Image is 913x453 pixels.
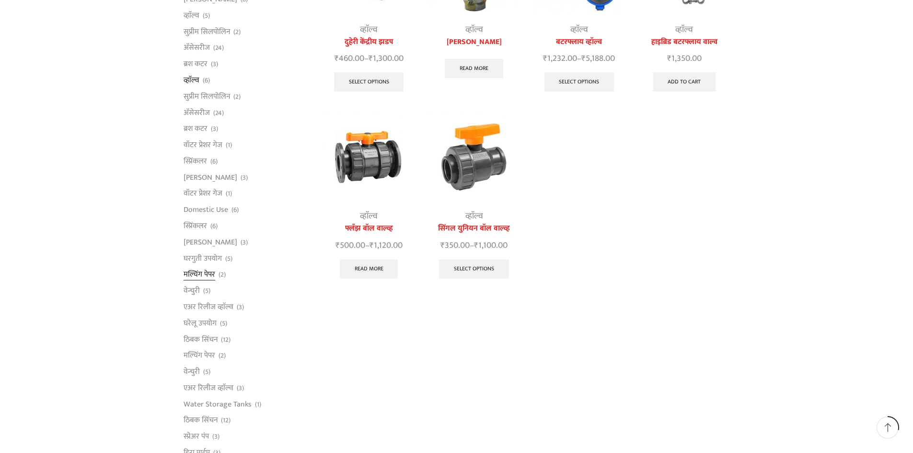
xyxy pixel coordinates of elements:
a: हाइब्रिड बटरफ्लाय वाल्व [639,36,729,48]
a: स्प्रेअर पंप [184,429,209,445]
a: एअर रिलीज व्हाॅल्व [184,299,233,315]
span: (24) [213,43,224,53]
span: (3) [237,383,244,393]
span: (2) [219,270,226,279]
bdi: 5,188.00 [581,51,615,66]
a: Select options for “फ्लँझ बॉल वाल्व्ह” [340,259,398,279]
a: व्हाॅल्व [465,209,483,223]
span: (12) [221,416,231,425]
img: फ्लँझ बॉल वाल्व्ह [324,112,414,202]
span: (2) [233,27,241,37]
a: व्हाॅल्व [570,23,588,37]
a: वेन्चुरी [184,283,200,299]
bdi: 1,120.00 [370,238,403,253]
a: वॉटर प्रेशर गेज [184,137,222,153]
a: फ्लँझ बॉल वाल्व्ह [324,223,414,234]
a: Domestic Use [184,202,228,218]
span: (6) [210,157,218,166]
span: ₹ [474,238,478,253]
span: (3) [211,124,218,134]
bdi: 1,350.00 [667,51,702,66]
a: [PERSON_NAME] [184,234,237,250]
span: (6) [231,205,239,215]
span: – [428,239,519,252]
a: घरेलू उपयोग [184,315,217,331]
span: (3) [211,59,218,69]
a: व्हाॅल्व [184,72,199,89]
a: [PERSON_NAME] [428,36,519,48]
span: – [534,52,624,65]
span: (1) [255,400,261,409]
span: ₹ [581,51,586,66]
a: घरगुती उपयोग [184,250,222,267]
a: Select options for “सिंगल युनियन बॉल वाल्व्ह” [439,259,509,279]
span: (3) [241,173,248,183]
a: Read more about “प्रेशर रिलीफ व्हाॅल्व” [445,59,503,78]
bdi: 1,232.00 [543,51,577,66]
span: ₹ [667,51,671,66]
bdi: 460.00 [335,51,364,66]
a: अ‍ॅसेसरीज [184,40,210,56]
span: (3) [237,302,244,312]
bdi: 350.00 [440,238,470,253]
span: ₹ [440,238,445,253]
a: ब्रश कटर [184,56,208,72]
a: व्हाॅल्व [360,209,378,223]
span: (5) [203,286,210,296]
a: मल्चिंग पेपर [184,348,215,364]
span: (1) [226,189,232,198]
a: ठिबक सिंचन [184,331,218,348]
a: स्प्रिंकलर [184,218,207,234]
a: Water Storage Tanks [184,396,252,412]
span: (2) [219,351,226,360]
span: (3) [241,238,248,247]
span: ₹ [543,51,547,66]
a: अ‍ॅसेसरीज [184,105,210,121]
span: (5) [203,367,210,377]
span: (5) [203,11,210,21]
a: Select options for “बटरफ्लाय व्हॉल्व” [544,72,614,92]
a: मल्चिंग पेपर [184,267,215,283]
span: ₹ [370,238,374,253]
a: व्हाॅल्व [184,7,199,23]
a: बटरफ्लाय व्हॉल्व [534,36,624,48]
a: सुप्रीम सिलपोलिन [184,88,230,105]
a: Add to cart: “हाइब्रिड बटरफ्लाय वाल्व” [653,72,716,92]
a: वेन्चुरी [184,364,200,380]
a: दुहेरी केंद्रीय झडप [324,36,414,48]
span: ₹ [335,238,340,253]
span: – [324,52,414,65]
span: (5) [225,254,232,264]
bdi: 500.00 [335,238,365,253]
a: ठिबक सिंचन [184,412,218,429]
span: (2) [233,92,241,102]
span: (6) [210,221,218,231]
span: (24) [213,108,224,118]
span: (3) [212,432,220,441]
a: व्हाॅल्व [360,23,378,37]
a: सुप्रीम सिलपोलिन [184,23,230,40]
a: सिंगल युनियन बॉल वाल्व्ह [428,223,519,234]
bdi: 1,100.00 [474,238,508,253]
a: व्हाॅल्व [465,23,483,37]
bdi: 1,300.00 [369,51,404,66]
span: – [324,239,414,252]
a: वॉटर प्रेशर गेज [184,186,222,202]
span: ₹ [335,51,339,66]
a: ब्रश कटर [184,121,208,137]
a: Select options for “दुहेरी केंद्रीय झडप” [334,72,404,92]
span: ₹ [369,51,373,66]
span: (12) [221,335,231,345]
span: (6) [203,76,210,85]
img: सिंगल युनियन बॉल वाल्व्ह [428,112,519,202]
a: स्प्रिंकलर [184,153,207,169]
span: (1) [226,140,232,150]
a: [PERSON_NAME] [184,169,237,186]
span: (5) [220,319,227,328]
a: एअर रिलीज व्हाॅल्व [184,380,233,396]
a: व्हाॅल्व [675,23,693,37]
